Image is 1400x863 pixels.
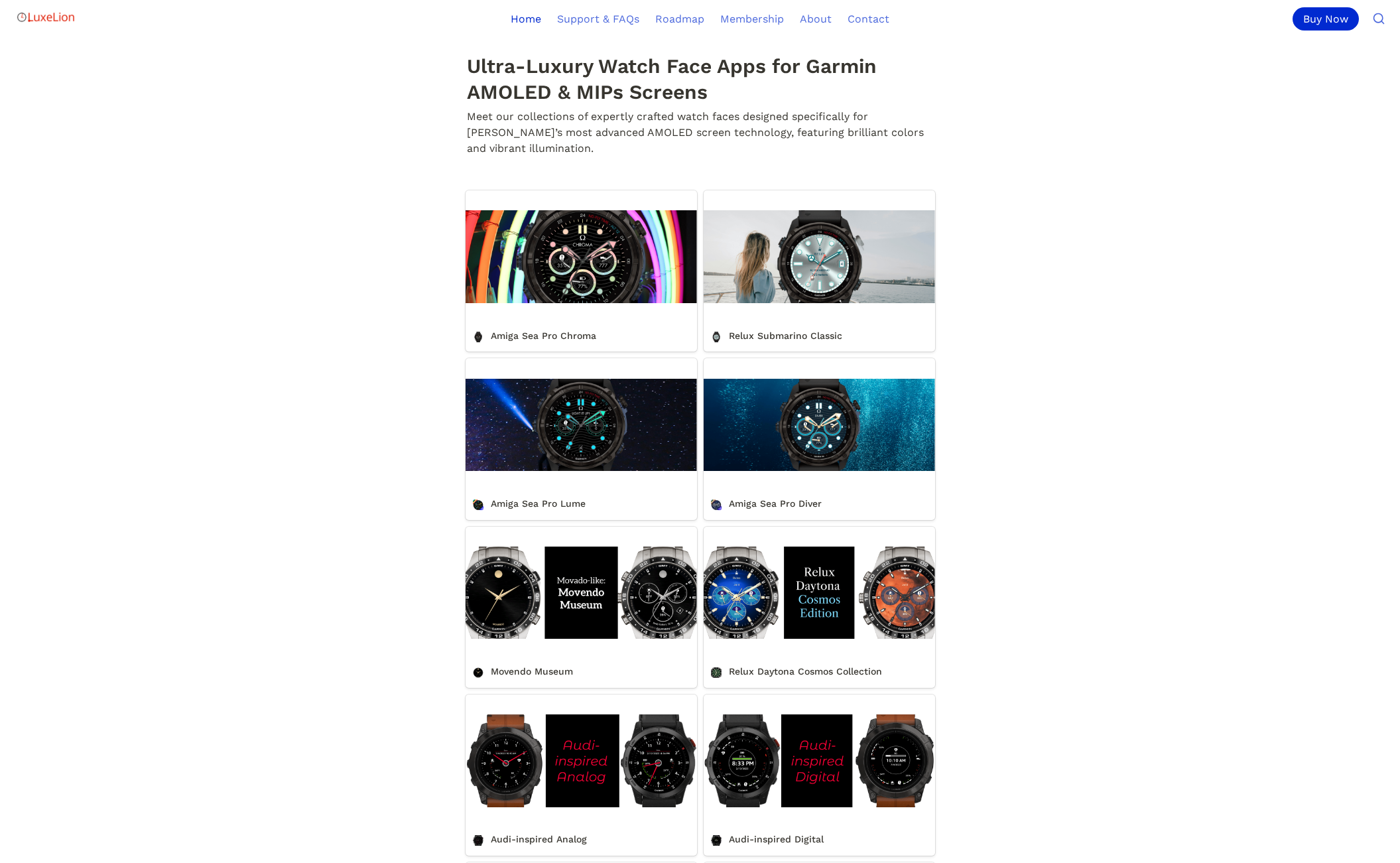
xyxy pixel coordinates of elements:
[704,527,935,688] a: Relux Daytona Cosmos Collection
[466,358,697,519] a: Amiga Sea Pro Lume
[704,190,935,352] a: Relux Submarino Classic
[466,107,935,159] p: Meet our collections of expertly crafted watch faces designed specifically for [PERSON_NAME]’s mo...
[1293,7,1359,31] div: Buy Now
[466,695,697,856] a: Audi-inspired Analog
[1293,7,1364,31] a: Buy Now
[466,51,935,107] h1: Ultra-Luxury Watch Face Apps for Garmin AMOLED & MIPs Screens
[16,4,76,31] img: Logo
[466,527,697,688] a: Movendo Museum
[704,695,935,856] a: Audi-inspired Digital
[466,190,697,352] a: Amiga Sea Pro Chroma
[704,358,935,519] a: Amiga Sea Pro Diver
